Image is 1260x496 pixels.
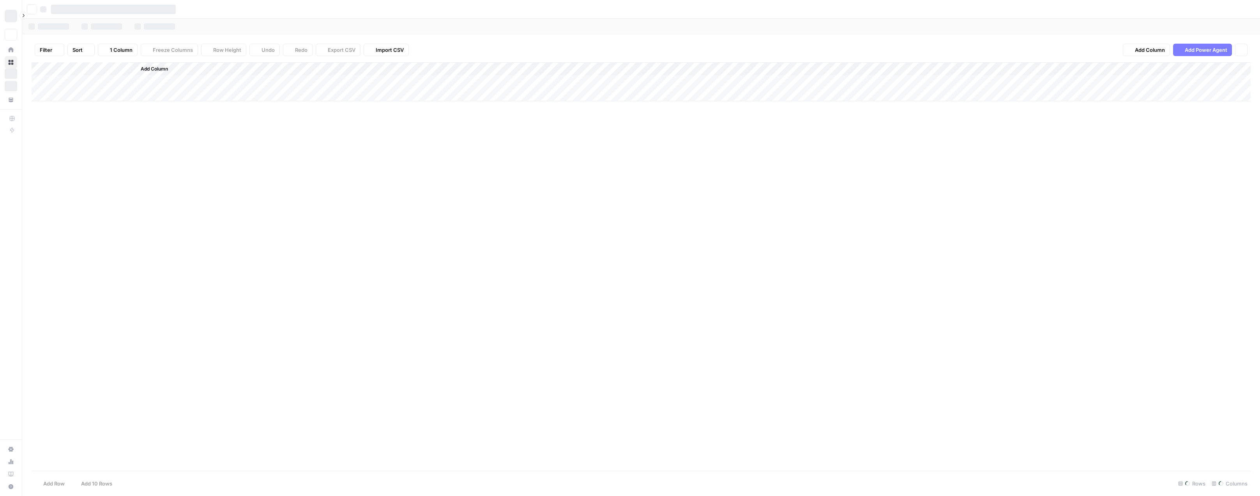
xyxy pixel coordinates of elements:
[1173,44,1232,56] button: Add Power Agent
[328,46,355,54] span: Export CSV
[5,94,17,106] a: Your Data
[131,64,171,74] button: Add Column
[1175,477,1209,490] div: Rows
[67,44,95,56] button: Sort
[40,46,52,54] span: Filter
[141,44,198,56] button: Freeze Columns
[153,46,193,54] span: Freeze Columns
[5,443,17,455] a: Settings
[364,44,409,56] button: Import CSV
[5,56,17,69] a: Browse
[98,44,138,56] button: 1 Column
[201,44,246,56] button: Row Height
[213,46,241,54] span: Row Height
[262,46,275,54] span: Undo
[1123,44,1170,56] button: Add Column
[110,46,133,54] span: 1 Column
[72,46,83,54] span: Sort
[81,480,112,487] span: Add 10 Rows
[5,44,17,56] a: Home
[1209,477,1251,490] div: Columns
[5,468,17,480] a: Learning Hub
[43,480,65,487] span: Add Row
[32,477,69,490] button: Add Row
[316,44,361,56] button: Export CSV
[283,44,313,56] button: Redo
[5,480,17,493] button: Help + Support
[141,65,168,72] span: Add Column
[69,477,117,490] button: Add 10 Rows
[35,44,64,56] button: Filter
[376,46,404,54] span: Import CSV
[1135,46,1165,54] span: Add Column
[5,455,17,468] a: Usage
[1185,46,1227,54] span: Add Power Agent
[249,44,280,56] button: Undo
[295,46,307,54] span: Redo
